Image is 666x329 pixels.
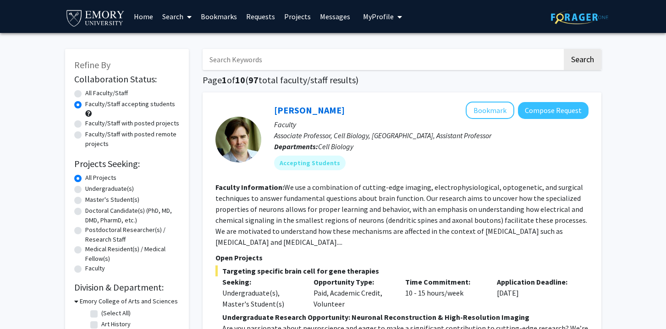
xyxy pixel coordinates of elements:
label: (Select All) [101,308,131,318]
input: Search Keywords [203,49,562,70]
span: 97 [248,74,259,86]
mat-chip: Accepting Students [274,156,346,170]
div: Undergraduate(s), Master's Student(s) [222,287,300,309]
b: Faculty Information: [215,183,284,192]
span: My Profile [363,12,394,21]
a: Home [129,0,158,32]
b: Departments: [274,142,318,151]
a: Projects [280,0,315,32]
p: Open Projects [215,252,589,263]
img: Emory University Logo [65,7,126,28]
label: Undergraduate(s) [85,184,134,194]
iframe: Chat [7,288,39,322]
label: All Projects [85,173,116,183]
label: Master's Student(s) [85,195,139,205]
a: Requests [242,0,280,32]
h2: Collaboration Status: [74,74,180,85]
p: Application Deadline: [497,276,575,287]
h2: Projects Seeking: [74,158,180,169]
label: Doctoral Candidate(s) (PhD, MD, DMD, PharmD, etc.) [85,206,180,225]
fg-read-more: We use a combination of cutting-edge imaging, electrophysiological, optogenetic, and surgical tec... [215,183,587,247]
p: Opportunity Type: [314,276,391,287]
label: Postdoctoral Researcher(s) / Research Staff [85,225,180,244]
button: Compose Request to Matt Rowan [518,102,589,119]
a: Messages [315,0,355,32]
label: All Faculty/Staff [85,88,128,98]
p: Faculty [274,119,589,130]
p: Seeking: [222,276,300,287]
label: Faculty [85,264,105,273]
label: Art History [101,319,131,329]
label: Faculty/Staff accepting students [85,99,175,109]
div: Paid, Academic Credit, Volunteer [307,276,398,309]
span: Refine By [74,59,110,70]
h2: Division & Department: [74,282,180,293]
p: Associate Professor, Cell Biology, [GEOGRAPHIC_DATA], Assistant Professor [274,130,589,141]
label: Faculty/Staff with posted remote projects [85,129,180,149]
strong: Undergraduate Research Opportunity: Neuronal Reconstruction & High-Resolution Imaging [222,313,529,322]
img: ForagerOne Logo [551,10,608,24]
button: Add Matt Rowan to Bookmarks [466,102,514,119]
button: Search [564,49,601,70]
h1: Page of ( total faculty/staff results) [203,75,601,86]
p: Time Commitment: [405,276,483,287]
span: 10 [235,74,245,86]
h3: Emory College of Arts and Sciences [80,297,178,306]
div: [DATE] [490,276,582,309]
div: 10 - 15 hours/week [398,276,490,309]
label: Medical Resident(s) / Medical Fellow(s) [85,244,180,264]
a: Bookmarks [196,0,242,32]
span: Targeting specific brain cell for gene therapies [215,265,589,276]
span: Cell Biology [318,142,353,151]
label: Faculty/Staff with posted projects [85,119,179,128]
a: Search [158,0,196,32]
span: 1 [222,74,227,86]
a: [PERSON_NAME] [274,104,345,116]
